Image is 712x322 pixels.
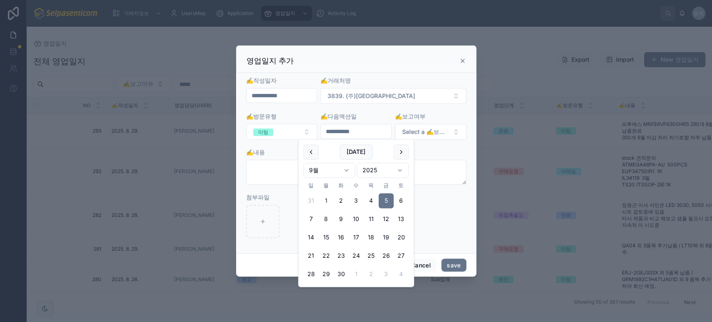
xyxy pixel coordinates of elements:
button: save [441,259,466,272]
button: 2025년 9월 9일 화요일 [334,212,349,227]
button: 2025년 9월 12일 금요일 [379,212,394,227]
button: 2025년 9월 28일 일요일 [304,267,319,282]
button: 2025년 9월 6일 토요일 [394,194,409,209]
button: 2025년 9월 25일 목요일 [364,249,379,264]
button: 2025년 9월 2일 화요일 [334,194,349,209]
button: Select Button [246,124,317,140]
button: 2025년 9월 5일 금요일, selected [379,194,394,209]
th: 토요일 [394,181,409,190]
button: 2025년 9월 20일 토요일 [394,230,409,245]
button: 2025년 10월 2일 목요일 [364,267,379,282]
button: 2025년 9월 4일 목요일 [364,194,379,209]
th: 목요일 [364,181,379,190]
button: 2025년 9월 22일 월요일 [319,249,334,264]
span: ✍️방문유형 [246,113,277,120]
button: 2025년 9월 16일 화요일 [334,230,349,245]
button: 2025년 10월 4일 토요일 [394,267,409,282]
button: 2025년 9월 14일 일요일 [304,230,319,245]
button: 2025년 9월 30일 화요일 [334,267,349,282]
button: 2025년 9월 13일 토요일 [394,212,409,227]
button: [DATE] [340,144,372,159]
button: Select Button [320,88,466,104]
th: 월요일 [319,181,334,190]
button: 2025년 10월 1일 수요일 [349,267,364,282]
button: 2025년 9월 26일 금요일 [379,249,394,264]
button: 2025년 9월 23일 화요일 [334,249,349,264]
span: ✍️다음액션일 [320,113,357,120]
button: 2025년 8월 31일 일요일 [304,194,319,209]
span: 3839. (주)[GEOGRAPHIC_DATA] [327,92,415,100]
button: 2025년 9월 29일 월요일 [319,267,334,282]
button: Today, 2025년 9월 1일 월요일 [319,194,334,209]
span: ✍️보고여부 [395,113,425,120]
th: 수요일 [349,181,364,190]
button: 2025년 9월 15일 월요일 [319,230,334,245]
button: 2025년 9월 7일 일요일 [304,212,319,227]
th: 일요일 [304,181,319,190]
span: ✍️거래처명 [320,77,351,84]
button: 2025년 9월 27일 토요일 [394,249,409,264]
button: 2025년 9월 10일 수요일 [349,212,364,227]
button: Cancel [405,259,436,272]
button: Select Button [395,124,466,140]
th: 금요일 [379,181,394,190]
span: ✍️내용 [246,148,265,156]
table: 9월 2025 [304,181,409,282]
button: 2025년 9월 24일 수요일 [349,249,364,264]
div: 미팅 [258,128,268,136]
button: 2025년 9월 21일 일요일 [304,249,319,264]
span: 첨부파일 [246,194,269,201]
button: 2025년 9월 8일 월요일 [319,212,334,227]
span: ✍️작성일자 [246,77,277,84]
button: 2025년 10월 3일 금요일 [379,267,394,282]
button: 2025년 9월 18일 목요일 [364,230,379,245]
span: Select a ✍️보고여부 [402,128,449,136]
button: 2025년 9월 17일 수요일 [349,230,364,245]
button: 2025년 9월 11일 목요일 [364,212,379,227]
h3: 영업일지 추가 [247,56,294,66]
th: 화요일 [334,181,349,190]
button: 2025년 9월 19일 금요일 [379,230,394,245]
button: 2025년 9월 3일 수요일 [349,194,364,209]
